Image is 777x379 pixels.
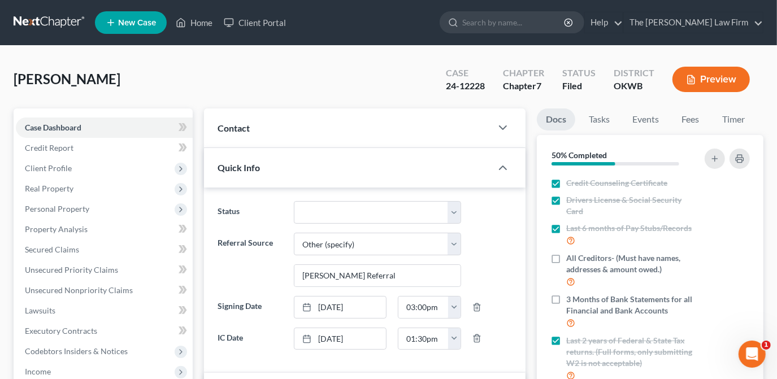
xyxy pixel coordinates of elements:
[16,280,193,300] a: Unsecured Nonpriority Claims
[566,177,667,189] span: Credit Counseling Certificate
[624,12,763,33] a: The [PERSON_NAME] Law Firm
[585,12,623,33] a: Help
[16,300,193,321] a: Lawsuits
[212,233,288,287] label: Referral Source
[25,245,79,254] span: Secured Claims
[739,341,766,368] iframe: Intercom live chat
[25,326,97,336] span: Executory Contracts
[446,67,485,80] div: Case
[566,335,697,369] span: Last 2 years of Federal & State Tax returns. (Full forms, only submitting W2 is not acceptable)
[118,19,156,27] span: New Case
[25,224,88,234] span: Property Analysis
[218,12,292,33] a: Client Portal
[25,367,51,376] span: Income
[25,143,73,153] span: Credit Report
[212,328,288,350] label: IC Date
[218,162,260,173] span: Quick Info
[566,194,697,217] span: Drivers License & Social Security Card
[25,123,81,132] span: Case Dashboard
[713,108,754,130] a: Timer
[566,252,697,275] span: All Creditors- (Must have names, addresses & amount owed.)
[562,80,596,93] div: Filed
[762,341,771,350] span: 1
[16,117,193,138] a: Case Dashboard
[25,346,128,356] span: Codebtors Insiders & Notices
[16,239,193,260] a: Secured Claims
[580,108,619,130] a: Tasks
[446,80,485,93] div: 24-12228
[623,108,668,130] a: Events
[566,294,697,316] span: 3 Months of Bank Statements for all Financial and Bank Accounts
[212,296,288,319] label: Signing Date
[462,12,566,33] input: Search by name...
[16,138,193,158] a: Credit Report
[218,123,250,133] span: Contact
[562,67,596,80] div: Status
[398,328,449,350] input: -- : --
[25,306,55,315] span: Lawsuits
[14,71,120,87] span: [PERSON_NAME]
[25,163,72,173] span: Client Profile
[25,184,73,193] span: Real Property
[536,80,541,91] span: 7
[672,108,709,130] a: Fees
[25,265,118,275] span: Unsecured Priority Claims
[552,150,607,160] strong: 50% Completed
[614,67,654,80] div: District
[212,201,288,224] label: Status
[398,297,449,318] input: -- : --
[503,80,544,93] div: Chapter
[170,12,218,33] a: Home
[25,285,133,295] span: Unsecured Nonpriority Claims
[672,67,750,92] button: Preview
[25,204,89,214] span: Personal Property
[294,297,386,318] a: [DATE]
[614,80,654,93] div: OKWB
[503,67,544,80] div: Chapter
[294,328,386,350] a: [DATE]
[294,265,461,286] input: Other Referral Source
[16,260,193,280] a: Unsecured Priority Claims
[537,108,575,130] a: Docs
[16,219,193,239] a: Property Analysis
[16,321,193,341] a: Executory Contracts
[566,223,692,234] span: Last 6 months of Pay Stubs/Records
